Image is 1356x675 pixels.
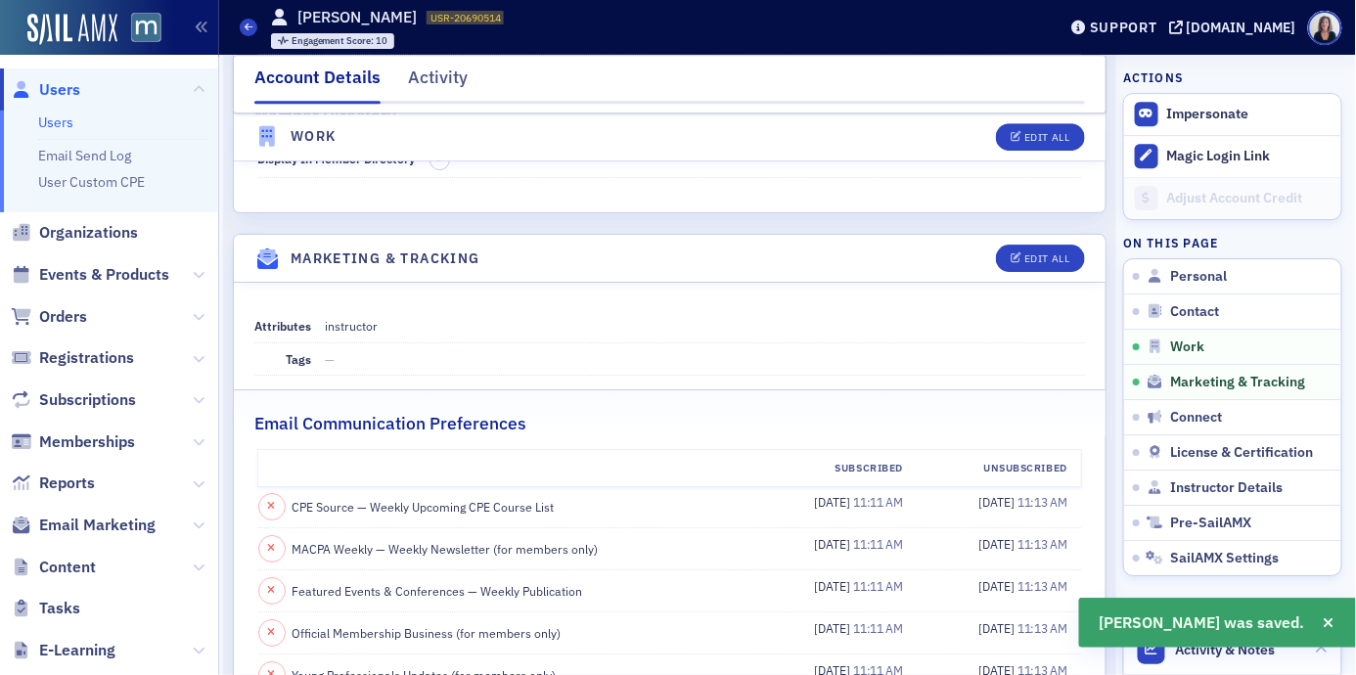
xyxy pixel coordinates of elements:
span: [DATE] [978,578,1017,594]
a: Users [11,79,80,101]
button: [DOMAIN_NAME] [1169,21,1303,34]
div: Magic Login Link [1167,148,1332,165]
h2: Email Communication Preferences [254,411,526,436]
span: License & Certification [1170,444,1313,462]
span: USR-20690514 [430,11,501,24]
span: Personal [1170,268,1227,286]
span: Organizations [39,222,138,244]
span: 11:13 AM [1017,620,1067,636]
a: Memberships [11,431,135,453]
div: instructor [325,317,378,335]
span: Tags [286,351,311,367]
a: Content [11,557,96,578]
a: Events & Products [11,264,169,286]
button: Edit All [996,123,1084,151]
span: [DATE] [978,620,1017,636]
h4: Work [291,126,337,147]
div: [DOMAIN_NAME] [1187,19,1296,36]
span: 11:13 AM [1017,578,1067,594]
h4: Actions [1123,68,1184,86]
div: Edit All [1024,132,1069,143]
div: Engagement Score: 10 [271,33,395,49]
span: 11:11 AM [853,578,903,594]
a: View Homepage [117,13,161,46]
div: Account Details [254,65,381,104]
span: Reports [39,472,95,494]
a: Tasks [11,598,80,619]
span: Instructor Details [1170,479,1283,497]
span: Connect [1170,409,1222,427]
span: [DATE] [978,494,1017,510]
a: Organizations [11,222,138,244]
span: E-Learning [39,640,115,661]
span: Memberships [39,431,135,453]
div: Edit All [1024,253,1069,264]
img: SailAMX [27,14,117,45]
span: Users [39,79,80,101]
a: Adjust Account Credit [1124,177,1341,219]
a: E-Learning [11,640,115,661]
span: Profile [1308,11,1342,45]
span: Display In Member Directory [258,151,416,166]
span: [DATE] [814,578,853,594]
span: SailAMX Settings [1170,550,1279,567]
span: Attributes [254,318,311,334]
span: 11:13 AM [1017,494,1067,510]
button: Edit All [996,245,1084,272]
div: 10 [292,36,388,47]
span: Engagement Score : [292,34,377,47]
span: Email Marketing [39,515,156,536]
span: [DATE] [814,536,853,552]
img: SailAMX [131,13,161,43]
a: Reports [11,472,95,494]
span: Registrations [39,347,134,369]
div: Support [1090,19,1157,36]
div: Unsubscribed [917,461,1081,476]
span: Contact [1170,303,1219,321]
button: Magic Login Link [1124,135,1341,177]
a: Subscriptions [11,389,136,411]
span: 11:11 AM [853,494,903,510]
span: MACPA Weekly — Weekly Newsletter (for members only) [293,540,599,558]
span: CPE Source — Weekly Upcoming CPE Course List [293,498,555,516]
span: Work [1170,338,1204,356]
span: 11:13 AM [1017,536,1067,552]
span: 11:11 AM [853,536,903,552]
span: — [325,351,335,367]
span: Activity & Notes [1176,640,1276,660]
span: [DATE] [814,494,853,510]
span: [DATE] [814,620,853,636]
span: Marketing & Tracking [1170,374,1305,391]
a: Email Marketing [11,515,156,536]
span: Subscriptions [39,389,136,411]
span: Orders [39,306,87,328]
span: [DATE] [978,536,1017,552]
a: Registrations [11,347,134,369]
a: Email Send Log [38,147,131,164]
span: Events & Products [39,264,169,286]
h4: Marketing & Tracking [291,248,480,269]
a: User Custom CPE [38,173,145,191]
h1: [PERSON_NAME] [297,7,417,28]
span: 11:11 AM [853,620,903,636]
span: Content [39,557,96,578]
div: Subscribed [752,461,917,476]
span: Featured Events & Conferences — Weekly Publication [293,582,583,600]
a: Orders [11,306,87,328]
a: Users [38,113,73,131]
span: [PERSON_NAME] was saved. [1100,611,1305,635]
span: Official Membership Business (for members only) [293,624,562,642]
div: Adjust Account Credit [1167,190,1332,207]
h4: On this page [1123,234,1342,251]
span: Tasks [39,598,80,619]
span: Pre-SailAMX [1170,515,1251,532]
button: Impersonate [1167,106,1249,123]
div: Activity [408,65,468,101]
